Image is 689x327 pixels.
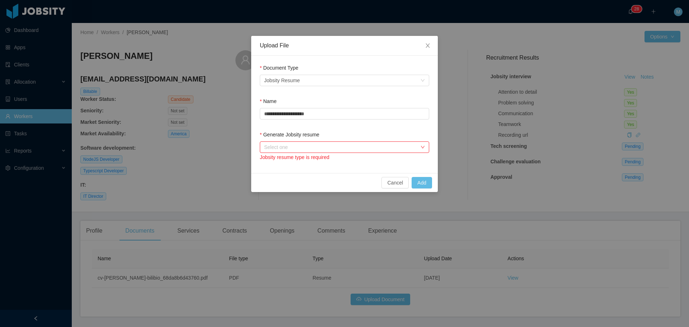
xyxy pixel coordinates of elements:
[260,65,298,71] label: Document Type
[425,43,431,48] i: icon: close
[260,132,319,137] label: Generate Jobsity resume
[412,177,432,188] button: Add
[260,108,429,120] input: Name
[264,144,417,151] div: Select one
[260,98,277,104] label: Name
[421,78,425,83] i: icon: down
[418,36,438,56] button: Close
[421,145,425,150] i: icon: down
[264,75,300,86] div: Jobsity Resume
[381,177,409,188] button: Cancel
[260,154,429,162] div: Jobsity resume type is required
[260,42,429,50] div: Upload File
